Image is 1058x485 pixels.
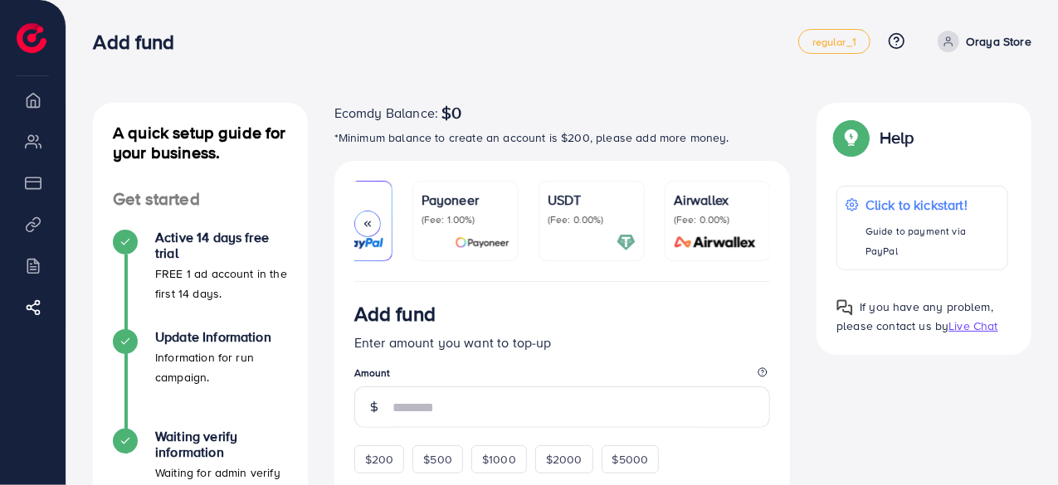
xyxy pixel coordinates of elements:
li: Update Information [93,329,308,429]
p: Click to kickstart! [865,195,999,215]
span: $1000 [482,451,516,468]
iframe: Chat [987,410,1046,473]
img: card [327,233,383,252]
h3: Add fund [354,302,436,326]
p: FREE 1 ad account in the first 14 days. [155,264,288,303]
p: (Fee: 1.00%) [422,213,509,226]
span: regular_1 [812,36,856,47]
p: Airwallex [674,190,762,210]
span: $5000 [612,451,649,468]
p: Guide to payment via PayPal [865,221,999,261]
img: logo [17,23,46,53]
span: $2000 [546,451,583,468]
span: $200 [365,451,394,468]
span: $0 [441,103,461,123]
img: card [455,233,509,252]
a: Oraya Store [931,31,1031,52]
p: Information for run campaign. [155,347,288,387]
h4: Update Information [155,329,288,345]
legend: Amount [354,366,771,386]
span: $500 [423,451,452,468]
h4: A quick setup guide for your business. [93,123,308,162]
p: Enter amount you want to top-up [354,332,771,352]
p: (Fee: 0.00%) [674,213,762,226]
p: Help [880,128,914,148]
span: If you have any problem, please contact us by [836,298,993,334]
img: Popup guide [836,123,866,153]
p: (Fee: 0.00%) [548,213,636,226]
h3: Add fund [93,30,188,54]
span: Ecomdy Balance: [334,103,438,123]
p: Oraya Store [966,32,1031,51]
h4: Get started [93,189,308,210]
li: Active 14 days free trial [93,230,308,329]
h4: Waiting verify information [155,429,288,460]
img: card [617,233,636,252]
h4: Active 14 days free trial [155,230,288,261]
span: Live Chat [948,318,997,334]
img: Popup guide [836,299,853,316]
p: *Minimum balance to create an account is $200, please add more money. [334,128,791,148]
img: card [669,233,762,252]
p: Payoneer [422,190,509,210]
a: regular_1 [798,29,870,54]
p: USDT [548,190,636,210]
